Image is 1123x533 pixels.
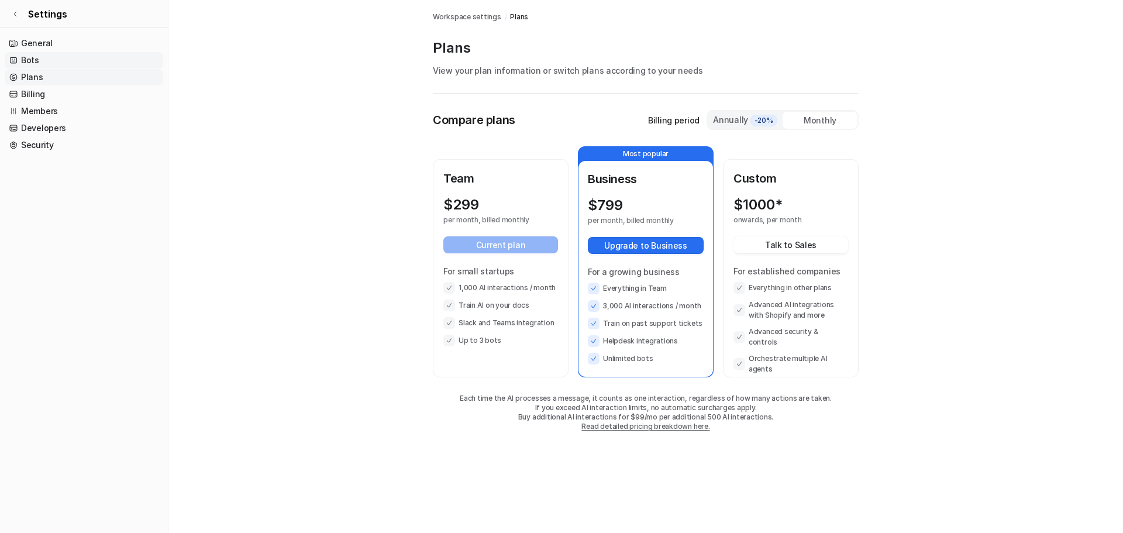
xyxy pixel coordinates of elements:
[578,147,713,161] p: Most popular
[733,265,848,277] p: For established companies
[5,120,163,136] a: Developers
[9,106,225,325] div: eesel says…
[733,236,848,253] button: Talk to Sales
[19,274,182,297] div: Thanks, Riell
[588,335,704,347] li: Helpdesk integrations
[588,197,623,214] p: $ 799
[433,412,859,422] p: Buy additional AI interactions for $99/mo per additional 500 AI interactions.
[433,394,859,403] p: Each time the AI processes a message, it counts as one interaction, regardless of how many action...
[733,353,848,374] li: Orchestrate multiple AI agents
[9,91,225,106] div: [DATE]
[5,103,163,119] a: Members
[581,422,709,431] a: Read detailed pricing breakdown here.
[733,215,827,225] p: onwards, per month
[9,341,225,423] div: Damian says…
[19,306,70,313] div: eesel • [DATE]
[443,197,479,213] p: $ 299
[588,318,704,329] li: Train on past support tickets
[443,236,558,253] button: Current plan
[443,215,537,225] p: per month, billed monthly
[443,282,558,294] li: 1,000 AI interactions / month
[733,197,783,213] p: $ 1000*
[9,106,192,304] div: Hi [PERSON_NAME],​I’ve got a quick follow-up question from the team regarding your recent issue w...
[18,383,27,393] button: Upload attachment
[443,317,558,329] li: Slack and Teams integration
[588,216,683,225] p: per month, billed monthly
[74,383,84,393] button: Start recording
[201,379,219,397] button: Send a message…
[57,171,178,181] b: sidebar Chrome extension
[433,12,501,22] a: Workspace settings
[205,5,226,26] div: Close
[443,335,558,346] li: Up to 3 bots
[433,403,859,412] p: If you exceed AI interaction limits, no automatic surcharges apply.
[588,300,704,312] li: 3,000 AI interactions / month
[750,115,777,126] span: -20%
[733,326,848,348] li: Advanced security & controls
[42,341,225,422] div: We have cancelled the subscription, yet you are still charging our account. We request a refund a...
[443,265,558,277] p: For small startups
[588,283,704,294] li: Everything in Team
[505,12,507,22] span: /
[8,5,30,27] button: go back
[648,114,700,126] p: Billing period
[712,114,778,126] div: Annually
[588,170,704,188] p: Business
[57,15,108,26] p: Active [DATE]
[443,170,558,187] p: Team
[433,64,859,77] p: View your plan information or switch plans according to your needs
[733,300,848,321] li: Advanced AI integrations with Shopify and more
[733,170,848,187] p: Custom
[433,39,859,57] p: Plans
[57,6,81,15] h1: eesel
[183,5,205,27] button: Home
[19,136,182,194] div: I’ve got a quick follow-up question from the team regarding your recent issue with the widget. Is...
[5,69,163,85] a: Plans
[56,383,65,393] button: Gif picker
[733,282,848,294] li: Everything in other plans
[5,35,163,51] a: General
[588,266,704,278] p: For a growing business
[37,383,46,393] button: Emoji picker
[433,111,515,129] p: Compare plans
[783,112,857,129] div: Monthly
[9,325,225,341] div: [DATE]
[33,6,52,25] img: Profile image for eesel
[10,359,224,379] textarea: Message…
[588,237,704,254] button: Upgrade to Business
[19,194,182,274] div: If not, we’d recommend removing it - that should make the button disappear entirely. But if you a...
[19,114,182,136] div: Hi [PERSON_NAME], ​
[588,353,704,364] li: Unlimited bots
[5,52,163,68] a: Bots
[510,12,528,22] a: Plans
[443,300,558,311] li: Train AI on your docs
[5,137,163,153] a: Security
[28,7,67,21] span: Settings
[5,86,163,102] a: Billing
